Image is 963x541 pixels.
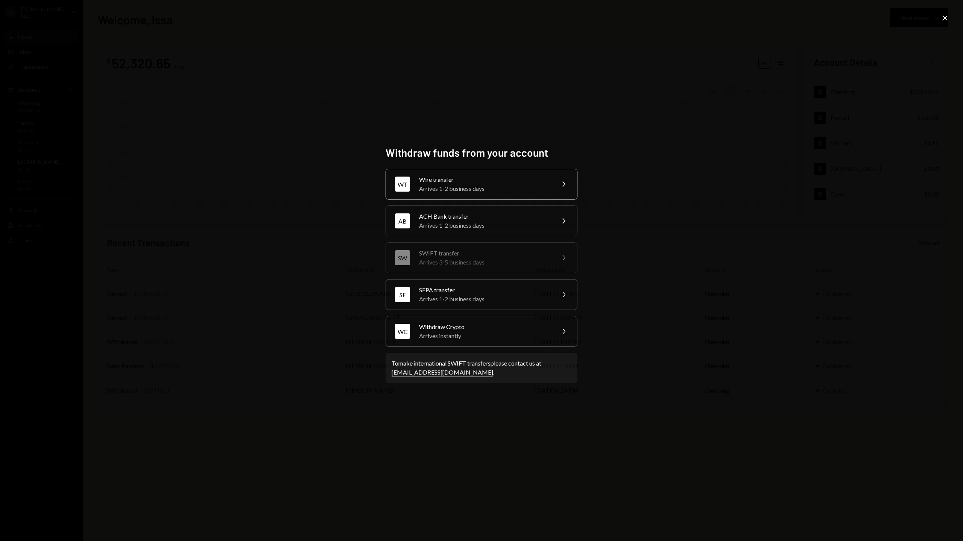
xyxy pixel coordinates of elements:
button: WTWire transferArrives 1-2 business days [386,169,577,199]
div: To make international SWIFT transfers please contact us at . [392,359,571,377]
div: Arrives 1-2 business days [419,295,550,304]
div: Arrives 1-2 business days [419,221,550,230]
button: WCWithdraw CryptoArrives instantly [386,316,577,347]
div: SE [395,287,410,302]
div: ACH Bank transfer [419,212,550,221]
button: ABACH Bank transferArrives 1-2 business days [386,206,577,236]
div: SW [395,250,410,265]
div: SEPA transfer [419,286,550,295]
div: SWIFT transfer [419,249,550,258]
div: Wire transfer [419,175,550,184]
h2: Withdraw funds from your account [386,145,577,160]
div: Arrives instantly [419,331,550,340]
button: SWSWIFT transferArrives 3-5 business days [386,242,577,273]
div: Arrives 1-2 business days [419,184,550,193]
div: WT [395,177,410,192]
div: AB [395,213,410,228]
div: Arrives 3-5 business days [419,258,550,267]
a: [EMAIL_ADDRESS][DOMAIN_NAME] [392,369,493,376]
button: SESEPA transferArrives 1-2 business days [386,279,577,310]
div: WC [395,324,410,339]
div: Withdraw Crypto [419,322,550,331]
